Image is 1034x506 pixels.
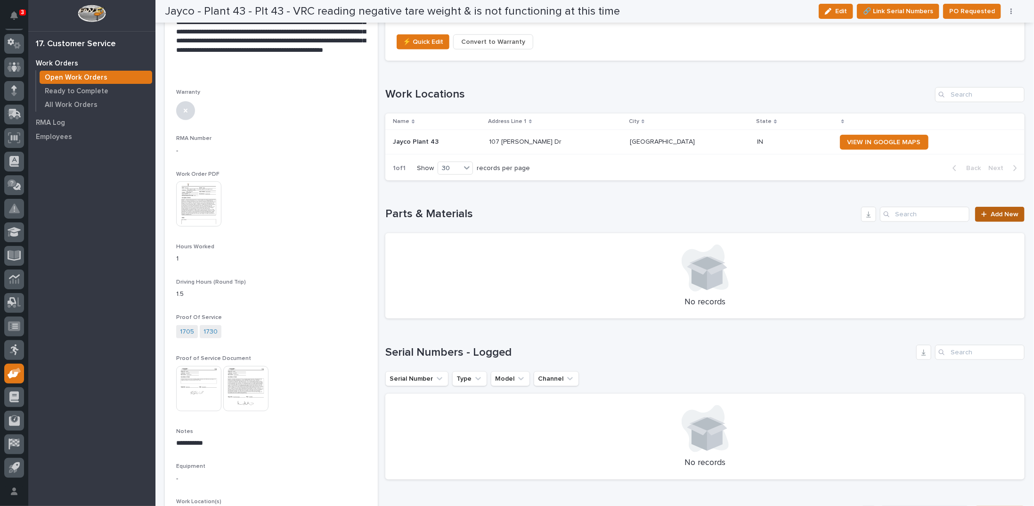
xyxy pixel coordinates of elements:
[489,116,527,127] p: Address Line 1
[176,171,220,177] span: Work Order PDF
[975,207,1025,222] a: Add New
[45,101,98,109] p: All Work Orders
[397,34,449,49] button: ⚡ Quick Edit
[477,164,530,172] p: records per page
[756,116,772,127] p: State
[452,371,487,386] button: Type
[857,4,939,19] button: 🔗 Link Serial Numbers
[385,346,912,359] h1: Serial Numbers - Logged
[12,11,24,26] div: Notifications3
[204,327,218,337] a: 1730
[36,59,78,68] p: Work Orders
[176,136,212,141] span: RMA Number
[985,164,1025,172] button: Next
[863,6,933,17] span: 🔗 Link Serial Numbers
[176,429,193,434] span: Notes
[36,133,72,141] p: Employees
[36,98,155,111] a: All Work Orders
[78,5,106,22] img: Workspace Logo
[176,499,221,505] span: Work Location(s)
[176,90,200,95] span: Warranty
[176,244,214,250] span: Hours Worked
[489,136,564,146] p: 107 [PERSON_NAME] Dr
[629,116,639,127] p: City
[176,254,366,264] p: 1
[176,279,246,285] span: Driving Hours (Round Trip)
[397,297,1013,308] p: No records
[438,163,461,173] div: 30
[28,56,155,70] a: Work Orders
[165,5,620,18] h2: Jayco - Plant 43 - Plt 43 - VRC reading negative tare weight & is not functioning at this time
[880,207,969,222] input: Search
[847,139,921,146] span: VIEW IN GOOGLE MAPS
[935,345,1025,360] input: Search
[36,119,65,127] p: RMA Log
[835,7,847,16] span: Edit
[403,36,443,48] span: ⚡ Quick Edit
[176,474,366,484] p: -
[534,371,579,386] button: Channel
[180,327,194,337] a: 1705
[840,135,928,150] a: VIEW IN GOOGLE MAPS
[988,164,1009,172] span: Next
[385,371,448,386] button: Serial Number
[28,115,155,130] a: RMA Log
[630,136,697,146] p: [GEOGRAPHIC_DATA]
[176,315,222,320] span: Proof Of Service
[36,71,155,84] a: Open Work Orders
[176,289,366,299] p: 1.5
[28,130,155,144] a: Employees
[385,207,857,221] h1: Parts & Materials
[819,4,853,19] button: Edit
[36,39,116,49] div: 17. Customer Service
[397,458,1013,468] p: No records
[961,164,981,172] span: Back
[453,34,533,49] button: Convert to Warranty
[45,87,108,96] p: Ready to Complete
[385,130,1025,155] tr: Jayco Plant 43Jayco Plant 43 107 [PERSON_NAME] Dr107 [PERSON_NAME] Dr [GEOGRAPHIC_DATA][GEOGRAPHI...
[417,164,434,172] p: Show
[176,146,366,156] p: -
[385,88,931,101] h1: Work Locations
[393,136,440,146] p: Jayco Plant 43
[461,36,525,48] span: Convert to Warranty
[949,6,995,17] span: PO Requested
[21,9,24,16] p: 3
[991,211,1018,218] span: Add New
[491,371,530,386] button: Model
[935,87,1025,102] input: Search
[176,356,251,361] span: Proof of Service Document
[757,136,765,146] p: IN
[393,116,409,127] p: Name
[4,6,24,25] button: Notifications
[176,464,205,469] span: Equipment
[943,4,1001,19] button: PO Requested
[945,164,985,172] button: Back
[385,157,413,180] p: 1 of 1
[36,84,155,98] a: Ready to Complete
[45,73,107,82] p: Open Work Orders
